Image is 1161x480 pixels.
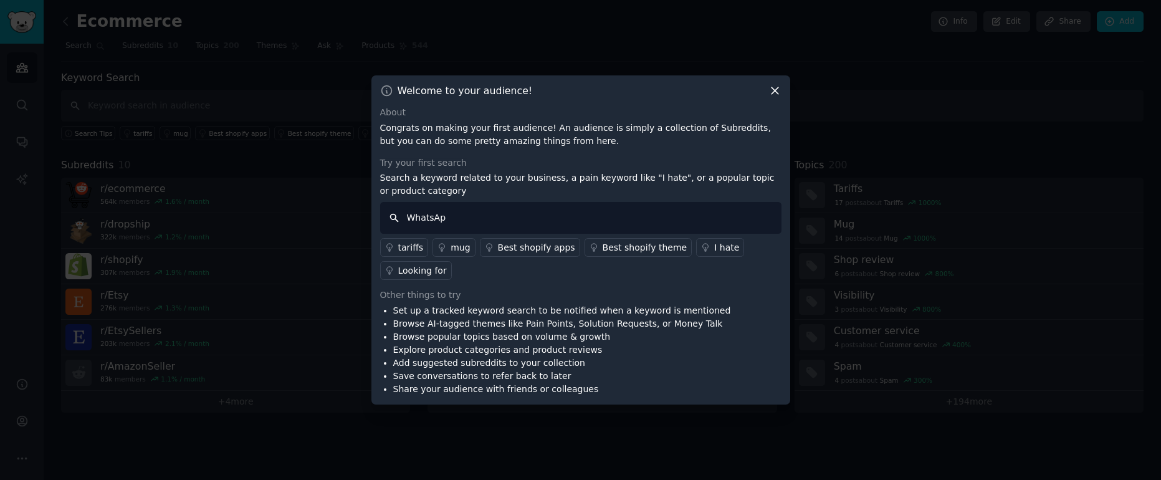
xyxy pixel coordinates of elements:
div: I hate [714,241,739,254]
div: About [380,106,781,119]
li: Explore product categories and product reviews [393,343,731,357]
div: Try your first search [380,156,781,170]
li: Browse popular topics based on volume & growth [393,330,731,343]
p: Congrats on making your first audience! An audience is simply a collection of Subreddits, but you... [380,122,781,148]
li: Share your audience with friends or colleagues [393,383,731,396]
div: tariffs [398,241,424,254]
a: Looking for [380,261,452,280]
li: Set up a tracked keyword search to be notified when a keyword is mentioned [393,304,731,317]
h3: Welcome to your audience! [398,84,533,97]
a: mug [432,238,475,257]
input: Keyword search in audience [380,202,781,234]
div: Looking for [398,264,447,277]
a: Best shopify apps [480,238,580,257]
a: I hate [696,238,744,257]
li: Save conversations to refer back to later [393,370,731,383]
div: mug [451,241,470,254]
a: Best shopify theme [585,238,692,257]
li: Add suggested subreddits to your collection [393,357,731,370]
p: Search a keyword related to your business, a pain keyword like "I hate", or a popular topic or pr... [380,171,781,198]
li: Browse AI-tagged themes like Pain Points, Solution Requests, or Money Talk [393,317,731,330]
div: Best shopify apps [498,241,575,254]
div: Other things to try [380,289,781,302]
div: Best shopify theme [603,241,687,254]
a: tariffs [380,238,429,257]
